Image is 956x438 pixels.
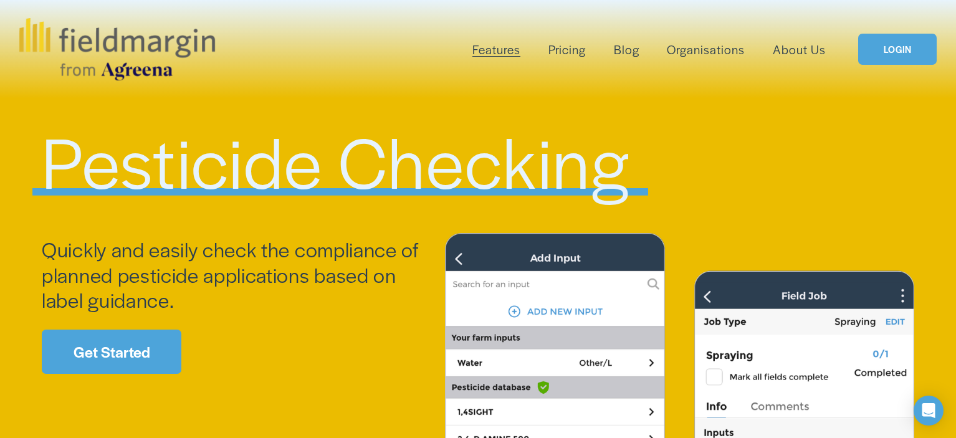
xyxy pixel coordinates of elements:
img: fieldmargin.com [19,18,215,80]
a: folder dropdown [472,39,520,60]
span: Quickly and easily check the compliance of planned pesticide applications based on label guidance. [42,235,423,314]
span: Features [472,40,520,59]
a: Organisations [667,39,745,60]
a: LOGIN [858,34,937,65]
span: Pesticide Checking [42,110,630,209]
a: Blog [614,39,639,60]
a: Get Started [42,330,181,374]
a: Pricing [548,39,586,60]
a: About Us [773,39,826,60]
div: Open Intercom Messenger [914,396,944,426]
